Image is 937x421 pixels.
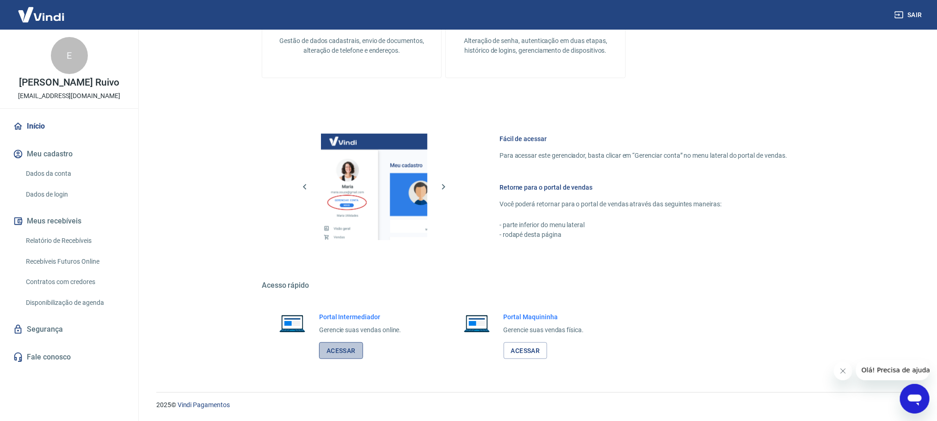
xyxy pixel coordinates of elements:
button: Sair [893,6,926,24]
a: Acessar [319,342,363,359]
p: Para acessar este gerenciador, basta clicar em “Gerenciar conta” no menu lateral do portal de ven... [499,151,787,161]
img: Vindi [11,0,71,29]
p: Gerencie suas vendas física. [504,325,584,335]
a: Segurança [11,319,127,340]
a: Dados da conta [22,164,127,183]
img: Imagem de um notebook aberto [273,312,312,334]
img: Imagem da dashboard mostrando o botão de gerenciar conta na sidebar no lado esquerdo [321,134,427,240]
h6: Portal Intermediador [319,312,401,322]
a: Relatório de Recebíveis [22,231,127,250]
iframe: Mensagem da empresa [856,360,930,380]
div: E [51,37,88,74]
a: Contratos com credores [22,272,127,291]
p: Você poderá retornar para o portal de vendas através das seguintes maneiras: [499,199,787,209]
button: Meu cadastro [11,144,127,164]
img: Imagem de um notebook aberto [457,312,496,334]
p: Gestão de dados cadastrais, envio de documentos, alteração de telefone e endereços. [277,36,426,56]
h6: Retorne para o portal de vendas [499,183,787,192]
p: - parte inferior do menu lateral [499,220,787,230]
h6: Portal Maquininha [504,312,584,322]
a: Recebíveis Futuros Online [22,252,127,271]
p: [PERSON_NAME] Ruivo [19,78,119,87]
p: - rodapé desta página [499,230,787,240]
p: [EMAIL_ADDRESS][DOMAIN_NAME] [18,91,120,101]
p: 2025 © [156,400,915,410]
h6: Fácil de acessar [499,134,787,143]
iframe: Botão para abrir a janela de mensagens [900,384,930,414]
a: Dados de login [22,185,127,204]
a: Fale conosco [11,347,127,367]
a: Acessar [504,342,548,359]
h5: Acesso rápido [262,281,809,290]
a: Início [11,116,127,136]
a: Disponibilização de agenda [22,293,127,312]
span: Olá! Precisa de ajuda? [6,6,78,14]
p: Gerencie suas vendas online. [319,325,401,335]
iframe: Fechar mensagem [834,362,852,380]
button: Meus recebíveis [11,211,127,231]
a: Vindi Pagamentos [178,401,230,409]
p: Alteração de senha, autenticação em duas etapas, histórico de logins, gerenciamento de dispositivos. [461,36,610,56]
